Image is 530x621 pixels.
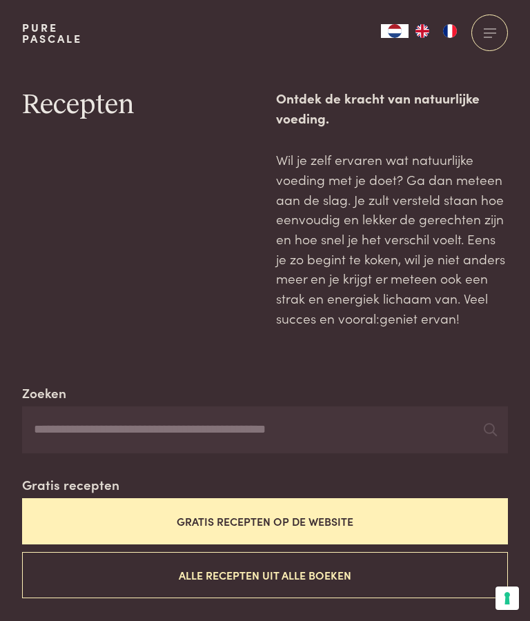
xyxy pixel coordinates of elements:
aside: Language selected: Nederlands [381,24,464,38]
button: Gratis recepten op de website [22,498,508,544]
button: Uw voorkeuren voor toestemming voor trackingtechnologieën [495,586,519,610]
p: Wil je zelf ervaren wat natuurlijke voeding met je doet? Ga dan meteen aan de slag. Je zult verst... [276,150,508,328]
label: Gratis recepten [22,475,119,495]
a: EN [409,24,436,38]
label: Zoeken [22,383,66,403]
div: Language [381,24,409,38]
ul: Language list [409,24,464,38]
a: PurePascale [22,22,82,44]
h1: Recepten [22,88,254,123]
a: NL [381,24,409,38]
a: FR [436,24,464,38]
button: Alle recepten uit alle boeken [22,552,508,598]
strong: Ontdek de kracht van natuurlijke voeding. [276,88,480,127]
